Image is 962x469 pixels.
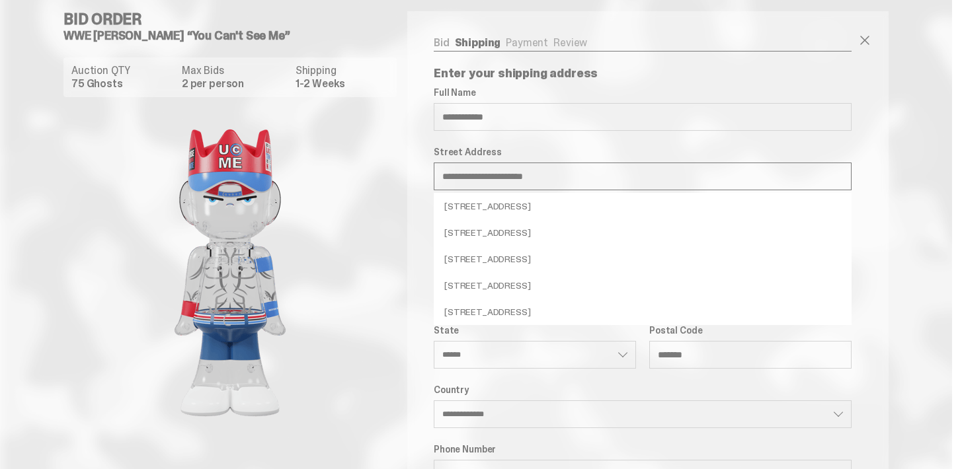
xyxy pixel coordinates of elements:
h5: WWE [PERSON_NAME] “You Can't See Me” [63,30,407,42]
h4: Bid Order [63,11,407,27]
label: Full Name [434,87,852,98]
a: Bid [434,36,450,50]
li: [STREET_ADDRESS] [434,246,852,272]
li: [STREET_ADDRESS] [434,299,852,325]
label: Street Address [434,147,852,157]
dt: Auction QTY [71,65,174,76]
p: Enter your shipping address [434,67,852,79]
label: Country [434,384,852,395]
dd: 75 Ghosts [71,79,174,89]
dt: Shipping [296,65,389,76]
dt: Max Bids [182,65,288,76]
dd: 2 per person [182,79,288,89]
dd: 1-2 Weeks [296,79,389,89]
li: [STREET_ADDRESS] [434,219,852,246]
a: Shipping [455,36,501,50]
label: Phone Number [434,444,852,454]
li: [STREET_ADDRESS] [434,272,852,299]
img: product image [98,108,362,438]
li: [STREET_ADDRESS] [434,193,852,219]
label: State [434,325,636,336]
label: Postal Code [649,325,852,336]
